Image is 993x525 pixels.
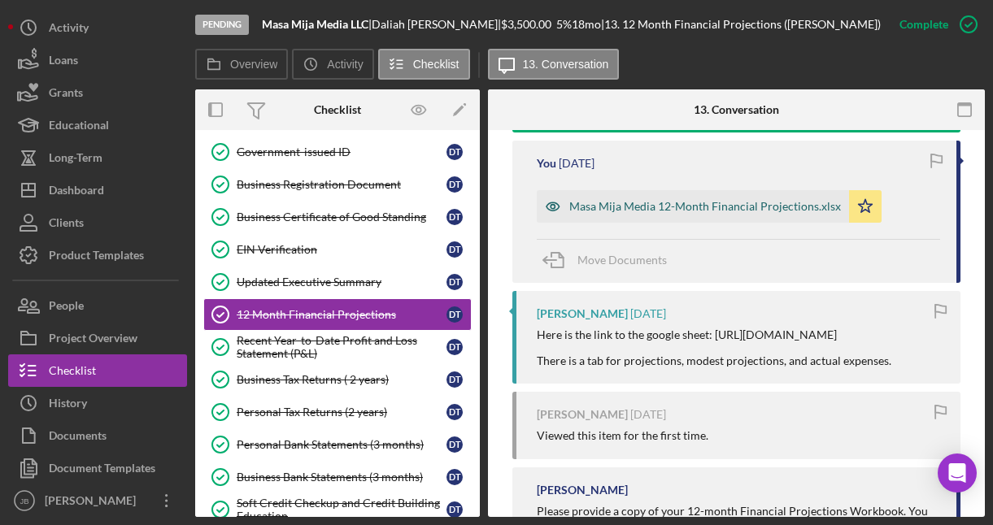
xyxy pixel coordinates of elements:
[237,243,446,256] div: EIN Verification
[203,168,472,201] a: Business Registration DocumentDT
[413,58,459,71] label: Checklist
[537,157,556,170] div: You
[49,419,107,456] div: Documents
[572,18,601,31] div: 18 mo
[630,408,666,421] time: 2025-08-19 23:08
[49,289,84,326] div: People
[446,241,463,258] div: D T
[262,18,372,31] div: |
[203,363,472,396] a: Business Tax Returns ( 2 years)DT
[203,201,472,233] a: Business Certificate of Good StandingDT
[938,453,977,492] div: Open Intercom Messenger
[8,174,187,206] button: Dashboard
[203,266,472,298] a: Updated Executive SummaryDT
[501,18,556,31] div: $3,500.00
[237,178,446,191] div: Business Registration Document
[694,103,779,116] div: 13. Conversation
[237,497,446,523] div: Soft Credit Checkup and Credit Building Education
[446,274,463,290] div: D T
[446,501,463,518] div: D T
[378,49,470,80] button: Checklist
[203,233,472,266] a: EIN VerificationDT
[601,18,881,31] div: | 13. 12 Month Financial Projections ([PERSON_NAME])
[8,289,187,322] button: People
[237,438,446,451] div: Personal Bank Statements (3 months)
[569,200,841,213] div: Masa Mija Media 12-Month Financial Projections.xlsx
[8,419,187,452] button: Documents
[237,308,446,321] div: 12 Month Financial Projections
[237,406,446,419] div: Personal Tax Returns (2 years)
[630,307,666,320] time: 2025-08-19 23:45
[49,44,78,80] div: Loans
[49,206,84,243] div: Clients
[49,11,89,48] div: Activity
[230,58,277,71] label: Overview
[8,44,187,76] button: Loans
[49,76,83,113] div: Grants
[372,18,501,31] div: Daliah [PERSON_NAME] |
[237,276,446,289] div: Updated Executive Summary
[537,240,683,280] button: Move Documents
[49,109,109,145] div: Educational
[8,76,187,109] button: Grants
[8,452,187,484] button: Document Templates
[203,136,472,168] a: Government-issued IDDT
[314,103,361,116] div: Checklist
[556,18,572,31] div: 5 %
[203,298,472,331] a: 12 Month Financial ProjectionsDT
[446,404,463,420] div: D T
[8,206,187,239] button: Clients
[8,484,187,517] button: JB[PERSON_NAME]
[446,469,463,485] div: D T
[203,461,472,493] a: Business Bank Statements (3 months)DT
[49,322,137,358] div: Project Overview
[537,408,628,421] div: [PERSON_NAME]
[195,15,249,35] div: Pending
[537,328,891,367] div: Here is the link to the google sheet: [URL][DOMAIN_NAME] There is a tab for projections, modest p...
[49,141,102,178] div: Long-Term
[8,11,187,44] button: Activity
[8,141,187,174] button: Long-Term
[446,144,463,160] div: D T
[203,396,472,428] a: Personal Tax Returns (2 years)DT
[327,58,363,71] label: Activity
[446,306,463,323] div: D T
[899,8,948,41] div: Complete
[49,174,104,210] div: Dashboard
[49,239,144,276] div: Product Templates
[537,484,628,497] div: [PERSON_NAME]
[446,371,463,388] div: D T
[8,239,187,271] button: Product Templates
[8,322,187,354] button: Project Overview
[8,387,187,419] button: History
[446,176,463,193] div: D T
[237,471,446,484] div: Business Bank Statements (3 months)
[446,436,463,453] div: D T
[8,354,187,387] a: Checklist
[559,157,594,170] time: 2025-08-22 17:42
[49,387,87,423] div: History
[488,49,620,80] button: 13. Conversation
[8,109,187,141] button: Educational
[20,497,28,505] text: JB
[237,334,446,360] div: Recent Year-to-Date Profit and Loss Statement (P&L)
[537,307,628,320] div: [PERSON_NAME]
[537,190,882,223] button: Masa Mija Media 12-Month Financial Projections.xlsx
[292,49,373,80] button: Activity
[446,209,463,225] div: D T
[577,253,667,267] span: Move Documents
[203,428,472,461] a: Personal Bank Statements (3 months)DT
[49,452,155,488] div: Document Templates
[203,331,472,363] a: Recent Year-to-Date Profit and Loss Statement (P&L)DT
[523,58,609,71] label: 13. Conversation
